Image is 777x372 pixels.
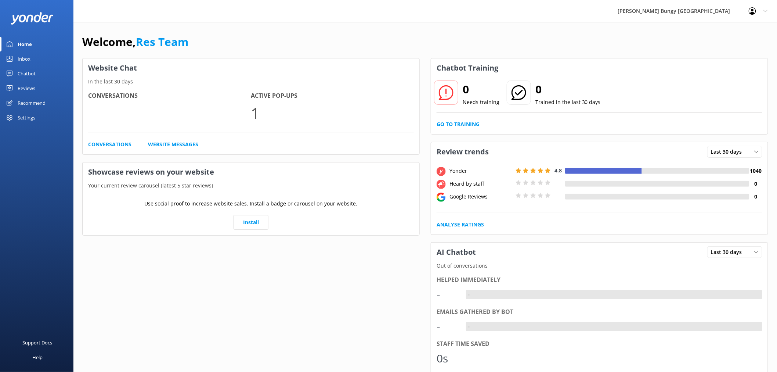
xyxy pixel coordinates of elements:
[437,286,459,304] div: -
[18,81,35,96] div: Reviews
[466,322,471,332] div: -
[251,101,414,125] p: 1
[82,33,188,51] h1: Welcome,
[18,51,30,66] div: Inbox
[251,91,414,101] h4: Active Pop-ups
[437,275,762,285] div: Helped immediately
[437,307,762,317] div: Emails gathered by bot
[437,221,484,229] a: Analyse Ratings
[83,162,419,182] h3: Showcase reviews on your website
[535,98,601,106] p: Trained in the last 30 days
[23,335,53,350] div: Support Docs
[711,248,747,256] span: Last 30 days
[554,167,562,174] span: 4.8
[437,318,459,336] div: -
[437,120,480,128] a: Go to Training
[437,350,459,367] div: 0s
[32,350,43,365] div: Help
[11,12,53,24] img: yonder-white-logo.png
[148,140,198,149] a: Website Messages
[18,96,46,110] div: Recommend
[83,58,419,78] h3: Website Chat
[136,34,188,49] a: Res Team
[431,243,481,262] h3: AI Chatbot
[234,215,268,230] a: Install
[448,167,514,175] div: Yonder
[88,140,131,149] a: Conversations
[448,180,514,188] div: Heard by staff
[83,182,419,190] p: Your current review carousel (latest 5 star reviews)
[535,81,601,98] h2: 0
[18,110,35,125] div: Settings
[145,200,358,208] p: Use social proof to increase website sales. Install a badge or carousel on your website.
[431,142,494,161] h3: Review trends
[466,290,471,300] div: -
[749,180,762,188] h4: 0
[711,148,747,156] span: Last 30 days
[463,98,499,106] p: Needs training
[749,193,762,201] h4: 0
[18,37,32,51] div: Home
[437,339,762,349] div: Staff time saved
[83,78,419,86] p: In the last 30 days
[88,91,251,101] h4: Conversations
[18,66,36,81] div: Chatbot
[463,81,499,98] h2: 0
[431,262,768,270] p: Out of conversations
[448,193,514,201] div: Google Reviews
[431,58,504,78] h3: Chatbot Training
[749,167,762,175] h4: 1040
